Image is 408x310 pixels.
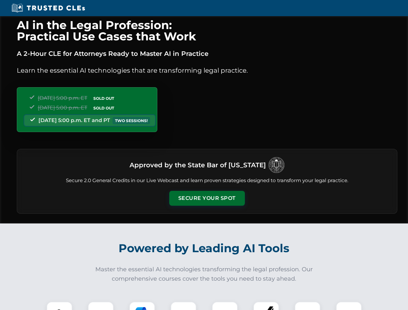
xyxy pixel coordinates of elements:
h1: AI in the Legal Profession: Practical Use Cases that Work [17,19,397,42]
img: Trusted CLEs [10,3,87,13]
p: Secure 2.0 General Credits in our Live Webcast and learn proven strategies designed to transform ... [25,177,389,184]
span: SOLD OUT [91,105,116,111]
span: [DATE] 5:00 p.m. ET [38,95,87,101]
p: Master the essential AI technologies transforming the legal profession. Our comprehensive courses... [91,265,317,284]
p: Learn the essential AI technologies that are transforming legal practice. [17,65,397,76]
img: Logo [268,157,285,173]
span: [DATE] 5:00 p.m. ET [38,105,87,111]
h2: Powered by Leading AI Tools [25,237,383,260]
p: A 2-Hour CLE for Attorneys Ready to Master AI in Practice [17,48,397,59]
span: SOLD OUT [91,95,116,102]
h3: Approved by the State Bar of [US_STATE] [130,159,266,171]
button: Secure Your Spot [169,191,245,206]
